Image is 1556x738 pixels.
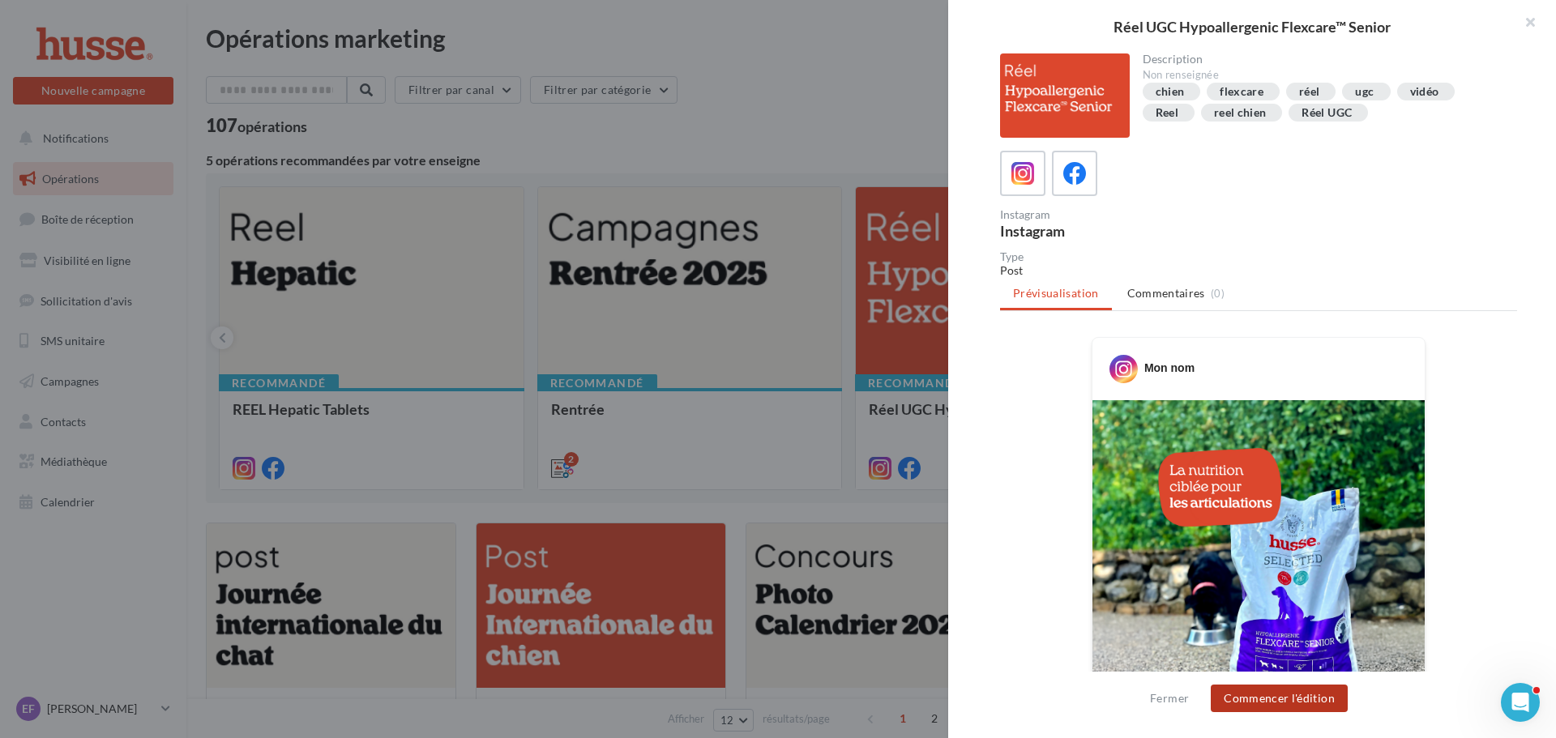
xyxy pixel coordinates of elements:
div: vidéo [1410,86,1439,98]
span: (0) [1211,287,1225,300]
div: Description [1143,53,1505,65]
div: ugc [1355,86,1374,98]
div: Mon nom [1144,360,1195,376]
div: chien [1156,86,1185,98]
button: Fermer [1143,689,1195,708]
span: Commentaires [1127,285,1205,301]
div: Reel [1156,107,1178,119]
div: Instagram [1000,209,1252,220]
div: flexcare [1220,86,1263,98]
div: Post [1000,262,1517,279]
iframe: Intercom live chat [1501,683,1540,722]
div: Réel UGC Hypoallergenic Flexcare™ Senior [974,19,1530,34]
div: Type [1000,251,1517,262]
button: Commencer l'édition [1211,685,1348,712]
div: Non renseignée [1143,68,1505,83]
div: Réel UGC [1302,107,1352,119]
div: réel [1299,86,1319,98]
div: Instagram [1000,224,1252,238]
div: reel chien [1214,107,1267,119]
